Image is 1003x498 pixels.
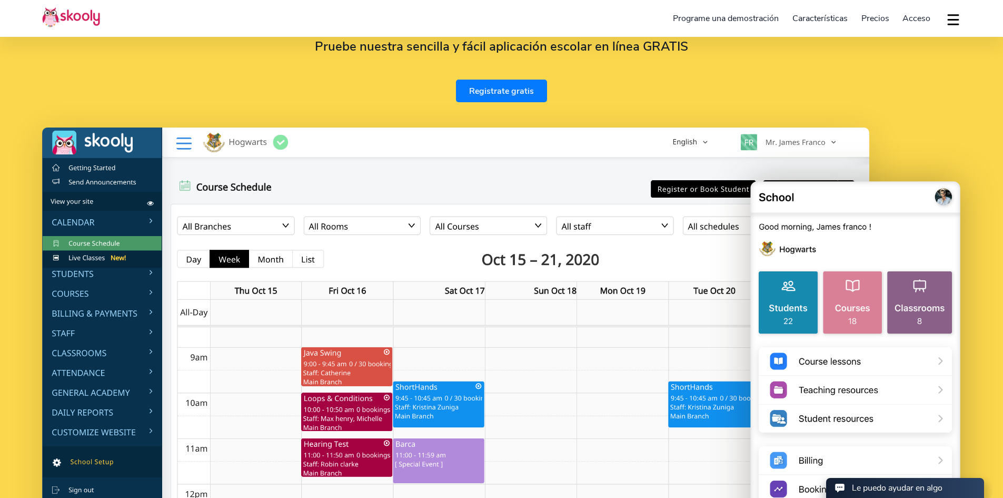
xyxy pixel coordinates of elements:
[42,7,100,27] img: Skooly
[946,7,961,32] button: dropdown menu
[456,80,547,102] a: Registrate gratis
[42,38,961,54] h2: Pruebe nuestra sencilla y fácil aplicación escolar en línea GRATIS
[902,13,930,24] span: Acceso
[667,10,786,27] a: Programe una demostración
[786,10,855,27] a: Características
[855,10,896,27] a: Precios
[861,13,889,24] span: Precios
[896,10,937,27] a: Acceso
